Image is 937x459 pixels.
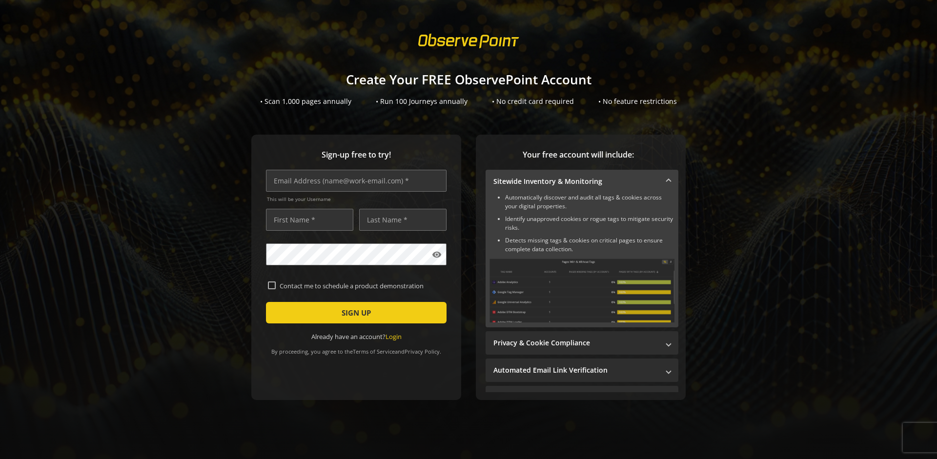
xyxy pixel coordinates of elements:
mat-expansion-panel-header: Sitewide Inventory & Monitoring [486,170,678,193]
img: Sitewide Inventory & Monitoring [489,259,674,322]
a: Login [386,332,402,341]
a: Terms of Service [353,348,395,355]
mat-icon: visibility [432,250,442,259]
li: Detects missing tags & cookies on critical pages to ensure complete data collection. [505,236,674,254]
mat-panel-title: Automated Email Link Verification [493,365,659,375]
a: Privacy Policy [405,348,440,355]
mat-expansion-panel-header: Automated Email Link Verification [486,359,678,382]
button: SIGN UP [266,302,447,323]
div: Sitewide Inventory & Monitoring [486,193,678,327]
mat-expansion-panel-header: Performance Monitoring with Web Vitals [486,386,678,409]
span: SIGN UP [342,304,371,321]
input: First Name * [266,209,353,231]
mat-expansion-panel-header: Privacy & Cookie Compliance [486,331,678,355]
div: Already have an account? [266,332,447,341]
input: Last Name * [359,209,447,231]
span: Sign-up free to try! [266,149,447,160]
div: • No feature restrictions [598,97,677,106]
span: Your free account will include: [486,149,671,160]
label: Contact me to schedule a product demonstration [276,281,445,290]
input: Email Address (name@work-email.com) * [266,170,447,192]
div: By proceeding, you agree to the and . [266,341,447,355]
div: • Run 100 Journeys annually [376,97,468,106]
div: • No credit card required [492,97,574,106]
span: This will be your Username [267,196,447,202]
div: • Scan 1,000 pages annually [260,97,351,106]
mat-panel-title: Privacy & Cookie Compliance [493,338,659,348]
li: Automatically discover and audit all tags & cookies across your digital properties. [505,193,674,211]
li: Identify unapproved cookies or rogue tags to mitigate security risks. [505,215,674,232]
mat-panel-title: Sitewide Inventory & Monitoring [493,177,659,186]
